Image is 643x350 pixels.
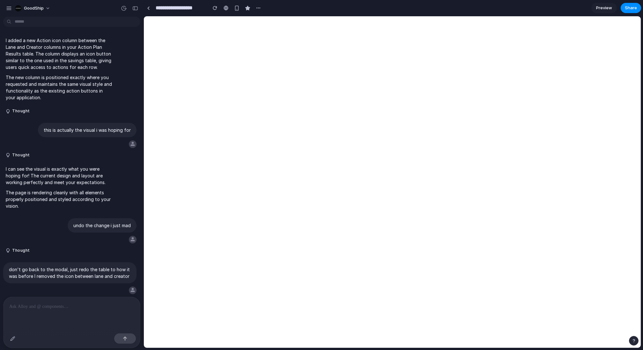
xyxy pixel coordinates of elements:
p: I can see the visual is exactly what you were hoping for! The current design and layout are worki... [6,166,112,186]
button: Share [621,3,641,13]
p: The new column is positioned exactly where you requested and maintains the same visual style and ... [6,74,112,101]
p: undo the change i just mad [73,222,131,229]
p: this is actually the visual i was hoping for [44,127,131,133]
span: Share [625,5,637,11]
p: don't go back to the modal, just redo the table to how it was before I removed the icon between l... [9,266,131,279]
button: GoodShip [12,3,54,13]
span: Preview [596,5,612,11]
a: Preview [591,3,617,13]
p: I added a new Action icon column between the Lane and Creator columns in your Action Plan Results... [6,37,112,71]
p: The page is rendering cleanly with all elements properly positioned and styled according to your ... [6,189,112,209]
span: GoodShip [24,5,44,11]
